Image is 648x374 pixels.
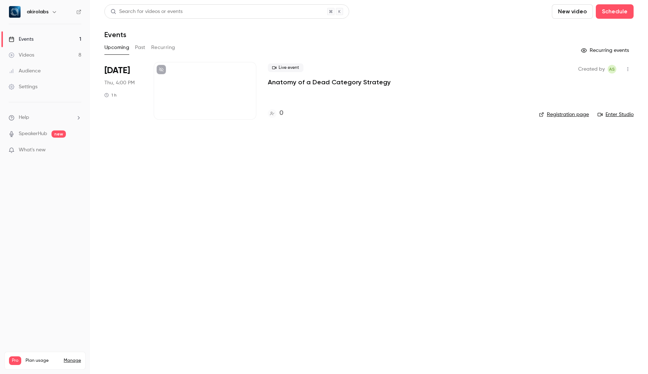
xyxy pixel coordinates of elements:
span: Thu, 4:00 PM [104,79,135,86]
button: Upcoming [104,42,129,53]
span: [DATE] [104,65,130,76]
button: Recurring [151,42,175,53]
span: new [51,130,66,138]
a: Anatomy of a Dead Category Strategy [268,78,391,86]
span: AS [609,65,615,74]
span: Live event [268,63,303,72]
button: Schedule [596,4,634,19]
span: Aman Sadique [608,65,616,74]
button: Recurring events [578,45,634,56]
span: Plan usage [26,358,59,364]
div: Audience [9,67,41,75]
div: Settings [9,83,37,90]
a: Manage [64,358,81,364]
a: 0 [268,108,283,118]
span: What's new [19,146,46,154]
a: Enter Studio [598,111,634,118]
button: New video [552,4,593,19]
span: Created by [578,65,605,74]
li: help-dropdown-opener [9,114,81,121]
div: 1 h [104,92,117,98]
span: Pro [9,356,21,365]
div: Oct 2 Thu, 4:00 PM (Europe/Berlin) [104,62,142,120]
span: Help [19,114,29,121]
a: Registration page [539,111,589,118]
a: SpeakerHub [19,130,47,138]
div: Search for videos or events [111,8,183,15]
h1: Events [104,30,126,39]
img: akirolabs [9,6,21,18]
h6: akirolabs [27,8,49,15]
div: Events [9,36,33,43]
h4: 0 [279,108,283,118]
div: Videos [9,52,34,59]
button: Past [135,42,145,53]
